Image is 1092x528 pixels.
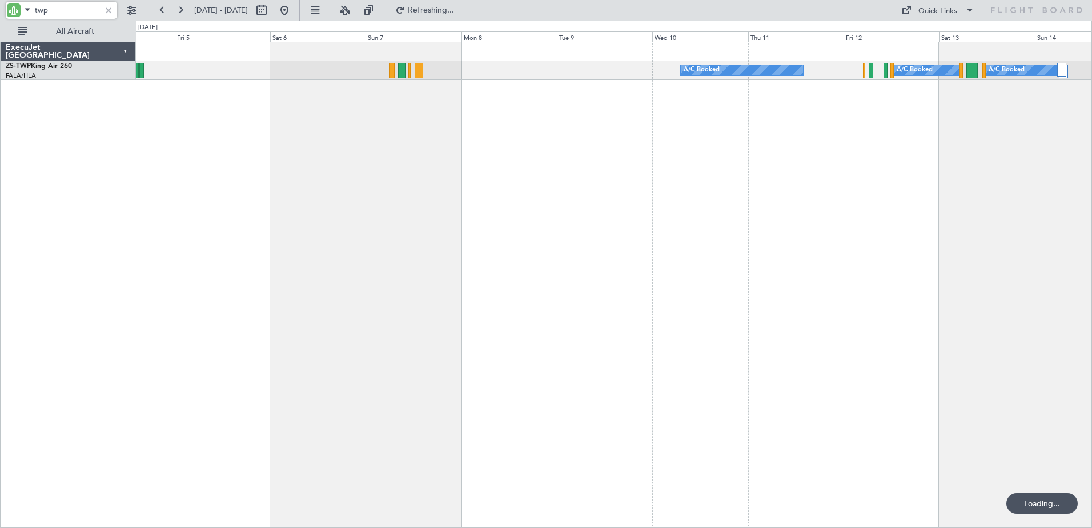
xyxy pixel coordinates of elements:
div: Loading... [1006,493,1078,514]
div: A/C Booked [897,62,933,79]
span: [DATE] - [DATE] [194,5,248,15]
div: Sat 6 [270,31,366,42]
div: Sun 7 [366,31,461,42]
div: Sat 13 [939,31,1034,42]
div: Thu 11 [748,31,844,42]
div: A/C Booked [989,62,1025,79]
div: Tue 9 [557,31,652,42]
div: Quick Links [918,6,957,17]
span: Refreshing... [407,6,455,14]
div: Mon 8 [461,31,557,42]
input: A/C (Reg. or Type) [35,2,101,19]
button: Refreshing... [390,1,459,19]
button: Quick Links [896,1,980,19]
a: ZS-TWPKing Air 260 [6,63,72,70]
span: ZS-TWP [6,63,31,70]
div: Wed 10 [652,31,748,42]
button: All Aircraft [13,22,124,41]
div: A/C Booked [684,62,720,79]
div: Fri 5 [175,31,270,42]
div: Fri 12 [844,31,939,42]
div: [DATE] [138,23,158,33]
a: FALA/HLA [6,71,36,80]
span: All Aircraft [30,27,121,35]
